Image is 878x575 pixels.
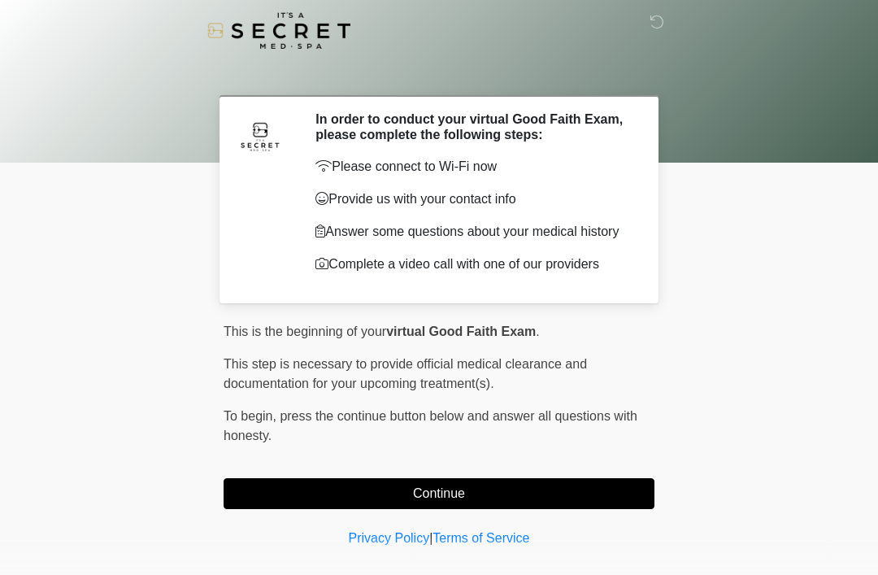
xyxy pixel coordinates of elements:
[315,255,630,274] p: Complete a video call with one of our providers
[315,222,630,242] p: Answer some questions about your medical history
[349,531,430,545] a: Privacy Policy
[224,409,637,442] span: press the continue button below and answer all questions with honesty.
[224,357,587,390] span: This step is necessary to provide official medical clearance and documentation for your upcoming ...
[236,111,285,160] img: Agent Avatar
[432,531,529,545] a: Terms of Service
[224,478,654,509] button: Continue
[315,189,630,209] p: Provide us with your contact info
[386,325,536,338] strong: virtual Good Faith Exam
[224,409,280,423] span: To begin,
[315,111,630,142] h2: In order to conduct your virtual Good Faith Exam, please complete the following steps:
[211,59,667,89] h1: ‎ ‎
[536,325,539,338] span: .
[224,325,386,338] span: This is the beginning of your
[315,157,630,176] p: Please connect to Wi-Fi now
[207,12,350,49] img: It's A Secret Med Spa Logo
[429,531,432,545] a: |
